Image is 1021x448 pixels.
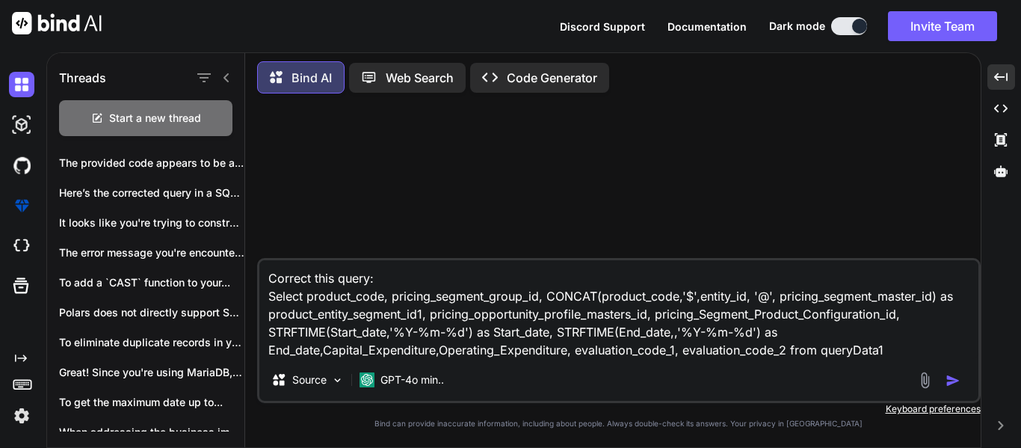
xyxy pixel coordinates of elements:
[560,20,645,33] span: Discord Support
[667,19,747,34] button: Documentation
[59,185,244,200] p: Here’s the corrected query in a SQL-like...
[59,335,244,350] p: To eliminate duplicate records in your SQL...
[59,245,244,260] p: The error message you're encountering indicates that...
[386,69,454,87] p: Web Search
[888,11,997,41] button: Invite Team
[59,275,244,290] p: To add a `CAST` function to your...
[331,374,344,387] img: Pick Models
[292,372,327,387] p: Source
[59,395,244,410] p: To get the maximum date up to...
[380,372,444,387] p: GPT-4o min..
[12,12,102,34] img: Bind AI
[59,215,244,230] p: It looks like you're trying to construct...
[259,260,978,359] textarea: Correct this query: Select product_code, pricing_segment_group_id, CONCAT(product_code,'$',entity...
[9,153,34,178] img: githubDark
[9,112,34,138] img: darkAi-studio
[59,365,244,380] p: Great! Since you're using MariaDB, you can...
[257,418,981,429] p: Bind can provide inaccurate information, including about people. Always double-check its answers....
[59,69,106,87] h1: Threads
[769,19,825,34] span: Dark mode
[9,72,34,97] img: darkChat
[916,372,934,389] img: attachment
[360,372,374,387] img: GPT-4o mini
[257,403,981,415] p: Keyboard preferences
[59,425,244,440] p: When addressing the business implications of not...
[560,19,645,34] button: Discord Support
[946,373,960,388] img: icon
[9,193,34,218] img: premium
[59,305,244,320] p: Polars does not directly support SQL queries...
[109,111,201,126] span: Start a new thread
[507,69,597,87] p: Code Generator
[667,20,747,33] span: Documentation
[59,156,244,171] p: The provided code appears to be a...
[9,403,34,429] img: settings
[292,69,332,87] p: Bind AI
[9,233,34,259] img: cloudideIcon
